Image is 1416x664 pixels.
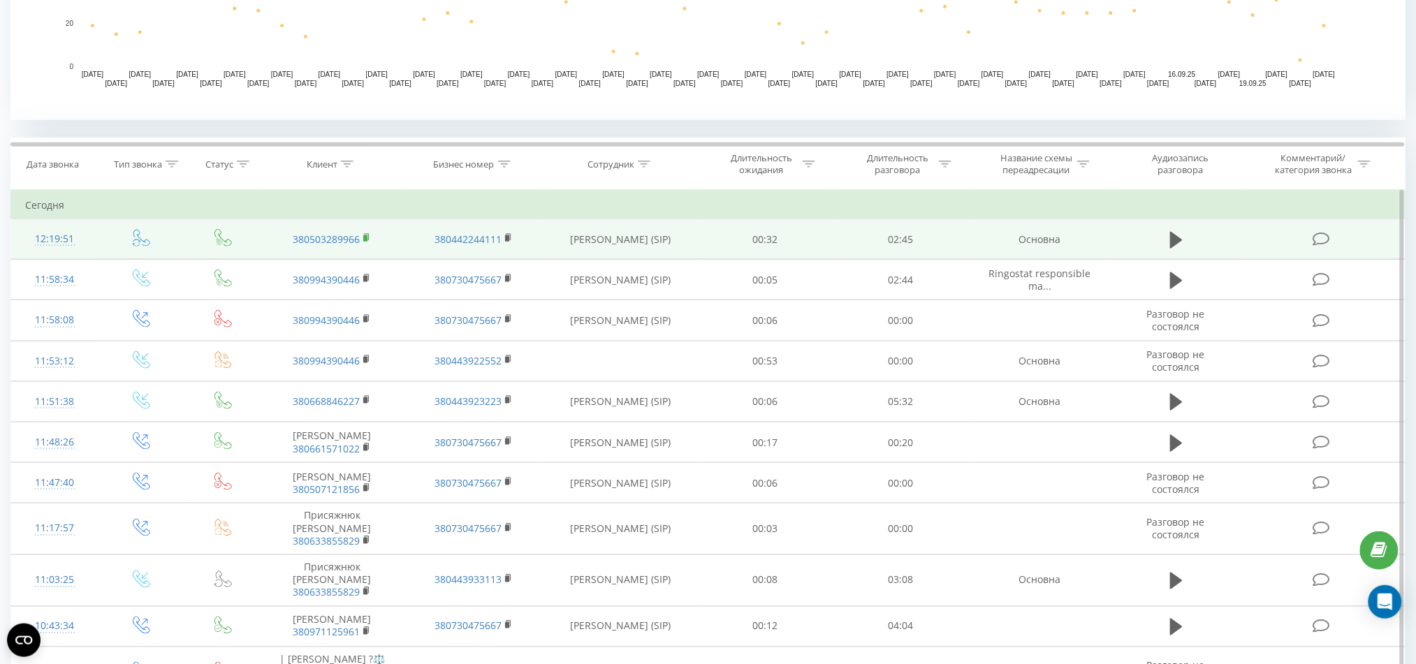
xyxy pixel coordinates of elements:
text: [DATE] [673,80,696,88]
a: 380730475667 [435,273,502,286]
text: [DATE] [981,71,1004,79]
div: Комментарий/категория звонка [1273,152,1355,176]
td: Основна [969,341,1111,381]
div: 12:19:51 [25,226,84,253]
td: 00:00 [833,341,969,381]
text: [DATE] [105,80,128,88]
td: 00:00 [833,503,969,555]
td: Присяжнюк [PERSON_NAME] [261,554,403,606]
text: [DATE] [555,71,578,79]
div: 11:53:12 [25,348,84,375]
td: Основна [969,554,1111,606]
text: [DATE] [342,80,365,88]
span: Разговор не состоялся [1147,307,1205,333]
div: Open Intercom Messenger [1368,585,1402,619]
a: 380443922552 [435,354,502,367]
div: Бизнес номер [434,158,495,170]
text: [DATE] [721,80,743,88]
text: 0 [69,63,73,71]
text: [DATE] [413,71,435,79]
td: 00:32 [697,219,833,260]
text: [DATE] [129,71,152,79]
td: 00:17 [697,422,833,463]
td: 00:00 [833,300,969,341]
text: [DATE] [1124,71,1146,79]
text: [DATE] [1076,71,1099,79]
a: 380633855829 [293,586,360,599]
div: Длительность ожидания [724,152,799,176]
text: [DATE] [958,80,980,88]
td: 05:32 [833,381,969,422]
text: [DATE] [1218,71,1241,79]
text: [DATE] [768,80,791,88]
text: [DATE] [532,80,554,88]
span: Разговор не состоялся [1147,348,1205,374]
a: 380730475667 [435,522,502,536]
div: 11:17:57 [25,515,84,543]
td: 04:04 [833,606,969,647]
td: Присяжнюк [PERSON_NAME] [261,503,403,555]
td: [PERSON_NAME] [261,463,403,503]
div: Название схемы переадресации [999,152,1074,176]
text: [DATE] [650,71,672,79]
a: 380503289966 [293,233,360,246]
a: 380443923223 [435,394,502,408]
td: 00:05 [697,260,833,300]
a: 380994390446 [293,354,360,367]
text: [DATE] [697,71,720,79]
text: [DATE] [82,71,104,79]
span: Ringostat responsible ma... [989,267,1091,293]
text: [DATE] [1053,80,1075,88]
a: 380994390446 [293,273,360,286]
text: [DATE] [508,71,530,79]
text: [DATE] [603,71,625,79]
td: 00:06 [697,300,833,341]
td: [PERSON_NAME] (SIP) [544,300,696,341]
text: [DATE] [745,71,767,79]
div: Клиент [307,158,337,170]
text: [DATE] [437,80,459,88]
td: 00:53 [697,341,833,381]
td: [PERSON_NAME] (SIP) [544,422,696,463]
text: [DATE] [910,80,933,88]
text: [DATE] [816,80,838,88]
text: [DATE] [1100,80,1123,88]
a: 380443933113 [435,573,502,586]
text: [DATE] [887,71,910,79]
div: 11:51:38 [25,388,84,415]
div: 11:48:26 [25,429,84,456]
text: [DATE] [1147,80,1169,88]
div: 11:03:25 [25,567,84,594]
text: [DATE] [1005,80,1028,88]
text: [DATE] [1029,71,1051,79]
div: 11:58:34 [25,266,84,293]
div: Дата звонка [27,158,79,170]
td: 00:00 [833,463,969,503]
a: 380668846227 [293,394,360,408]
text: [DATE] [224,71,246,79]
td: [PERSON_NAME] [261,422,403,463]
td: [PERSON_NAME] (SIP) [544,554,696,606]
text: [DATE] [271,71,293,79]
td: 00:12 [697,606,833,647]
a: 380633855829 [293,535,360,548]
text: [DATE] [484,80,506,88]
text: [DATE] [176,71,198,79]
a: 380971125961 [293,626,360,639]
a: 380730475667 [435,619,502,633]
a: 380730475667 [435,476,502,489]
div: Тип звонка [114,158,162,170]
td: 00:03 [697,503,833,555]
text: 20 [66,20,74,28]
td: 02:45 [833,219,969,260]
a: 380507121856 [293,482,360,496]
text: [DATE] [366,71,388,79]
td: Основна [969,381,1111,422]
text: [DATE] [460,71,483,79]
td: 03:08 [833,554,969,606]
text: [DATE] [389,80,411,88]
div: Сотрудник [587,158,634,170]
text: [DATE] [1195,80,1217,88]
text: [DATE] [295,80,317,88]
td: [PERSON_NAME] (SIP) [544,503,696,555]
